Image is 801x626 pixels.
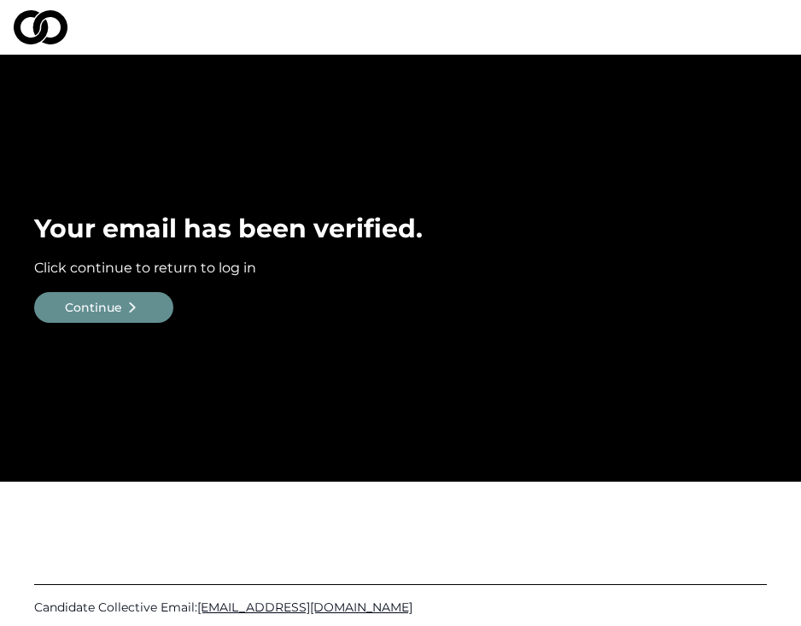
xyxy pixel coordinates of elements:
[14,10,67,44] img: logo
[197,600,412,615] span: [EMAIL_ADDRESS][DOMAIN_NAME]
[34,292,173,323] button: Continue
[34,214,767,244] div: Your email has been verified.
[65,299,122,316] div: Continue
[34,599,767,616] a: Candidate Collective Email:[EMAIL_ADDRESS][DOMAIN_NAME]
[34,258,767,278] div: Click continue to return to log in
